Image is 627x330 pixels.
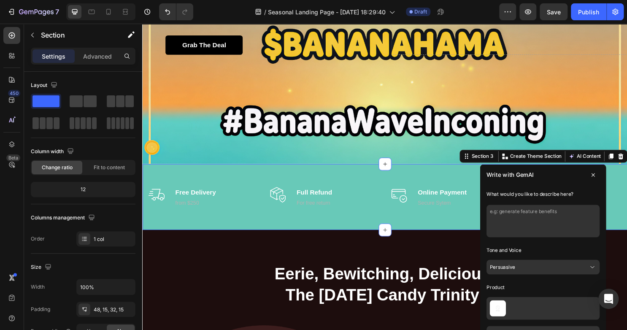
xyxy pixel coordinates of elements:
[94,306,133,314] div: 48, 15, 32, 15
[42,52,65,61] p: Settings
[384,135,438,142] p: Create Theme Section
[359,230,477,243] p: Tone and Voice
[31,306,50,313] div: Padding
[268,8,386,16] span: Seasonal Landing Page - [DATE] 18:29:40
[359,154,408,162] span: Write with GemAI
[359,316,477,329] button: Show more
[161,183,198,191] p: For free return
[362,289,379,306] img: product_image
[31,235,45,243] div: Order
[359,175,450,181] span: What would you like to describe here?
[287,171,338,181] p: Online Payment
[6,154,20,161] div: Beta
[55,7,59,17] p: 7
[414,8,427,16] span: Draft
[547,8,561,16] span: Save
[77,279,135,295] input: Auto
[598,289,619,309] div: Open Intercom Messenger
[159,3,193,20] div: Undo/Redo
[31,262,53,273] div: Size
[3,3,63,20] button: 7
[443,133,480,143] button: AI Content
[287,183,338,191] p: Secure Sytem
[8,90,20,97] div: 450
[359,268,477,282] p: Product
[540,3,568,20] button: Save
[31,283,45,291] div: Width
[41,30,110,40] p: Section
[127,250,379,294] p: Eerie, Bewitching, Delicious: The [DATE] Candy Trinity!
[264,8,266,16] span: /
[578,8,599,16] div: Publish
[161,171,198,181] p: Full Refund
[32,184,134,195] div: 12
[142,24,627,330] iframe: Design area
[571,3,606,20] button: Publish
[31,80,59,91] div: Layout
[42,164,73,171] span: Change ratio
[83,52,112,61] p: Advanced
[342,135,368,142] div: Section 3
[31,146,76,157] div: Column width
[359,246,477,262] button: Persuasive
[31,212,97,224] div: Columns management
[94,164,125,171] span: Fit to content
[94,235,133,243] div: 1 col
